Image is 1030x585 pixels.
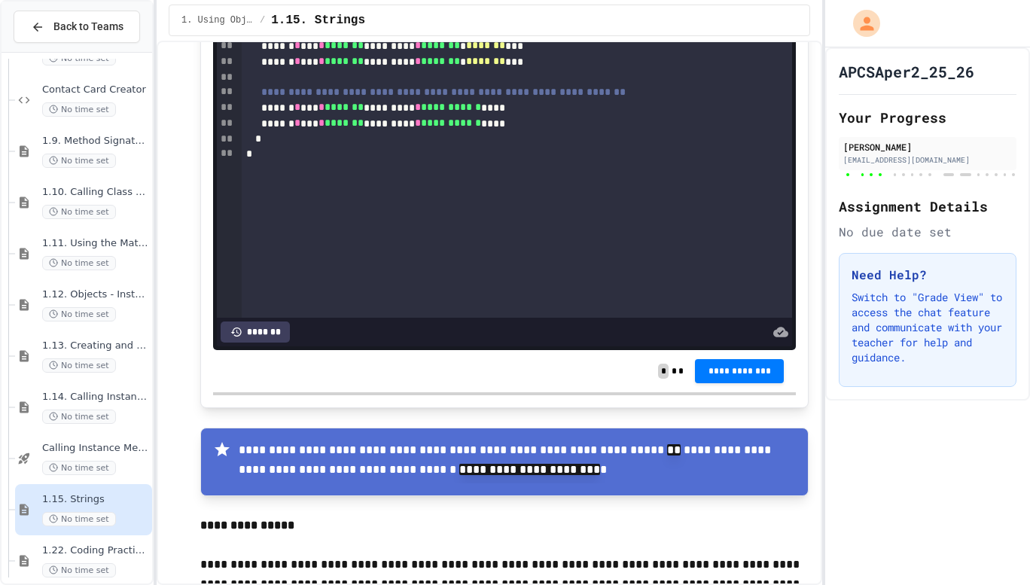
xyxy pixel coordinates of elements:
[839,61,974,82] h1: APCSAper2_25_26
[42,102,116,117] span: No time set
[42,340,149,352] span: 1.13. Creating and Initializing Objects: Constructors
[843,154,1012,166] div: [EMAIL_ADDRESS][DOMAIN_NAME]
[42,237,149,250] span: 1.11. Using the Math Class
[42,288,149,301] span: 1.12. Objects - Instances of Classes
[271,11,365,29] span: 1.15. Strings
[42,205,116,219] span: No time set
[14,11,140,43] button: Back to Teams
[42,135,149,148] span: 1.9. Method Signatures
[839,107,1016,128] h2: Your Progress
[837,6,884,41] div: My Account
[42,84,149,96] span: Contact Card Creator
[42,307,116,321] span: No time set
[181,14,254,26] span: 1. Using Objects and Methods
[42,51,116,66] span: No time set
[42,256,116,270] span: No time set
[843,140,1012,154] div: [PERSON_NAME]
[42,493,149,506] span: 1.15. Strings
[42,186,149,199] span: 1.10. Calling Class Methods
[839,196,1016,217] h2: Assignment Details
[852,266,1004,284] h3: Need Help?
[53,19,123,35] span: Back to Teams
[42,358,116,373] span: No time set
[839,223,1016,241] div: No due date set
[42,410,116,424] span: No time set
[42,391,149,404] span: 1.14. Calling Instance Methods
[42,512,116,526] span: No time set
[260,14,265,26] span: /
[852,290,1004,365] p: Switch to "Grade View" to access the chat feature and communicate with your teacher for help and ...
[42,563,116,577] span: No time set
[42,154,116,168] span: No time set
[42,461,116,475] span: No time set
[42,442,149,455] span: Calling Instance Methods - Topic 1.14
[42,544,149,557] span: 1.22. Coding Practice 1b (1.7-1.15)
